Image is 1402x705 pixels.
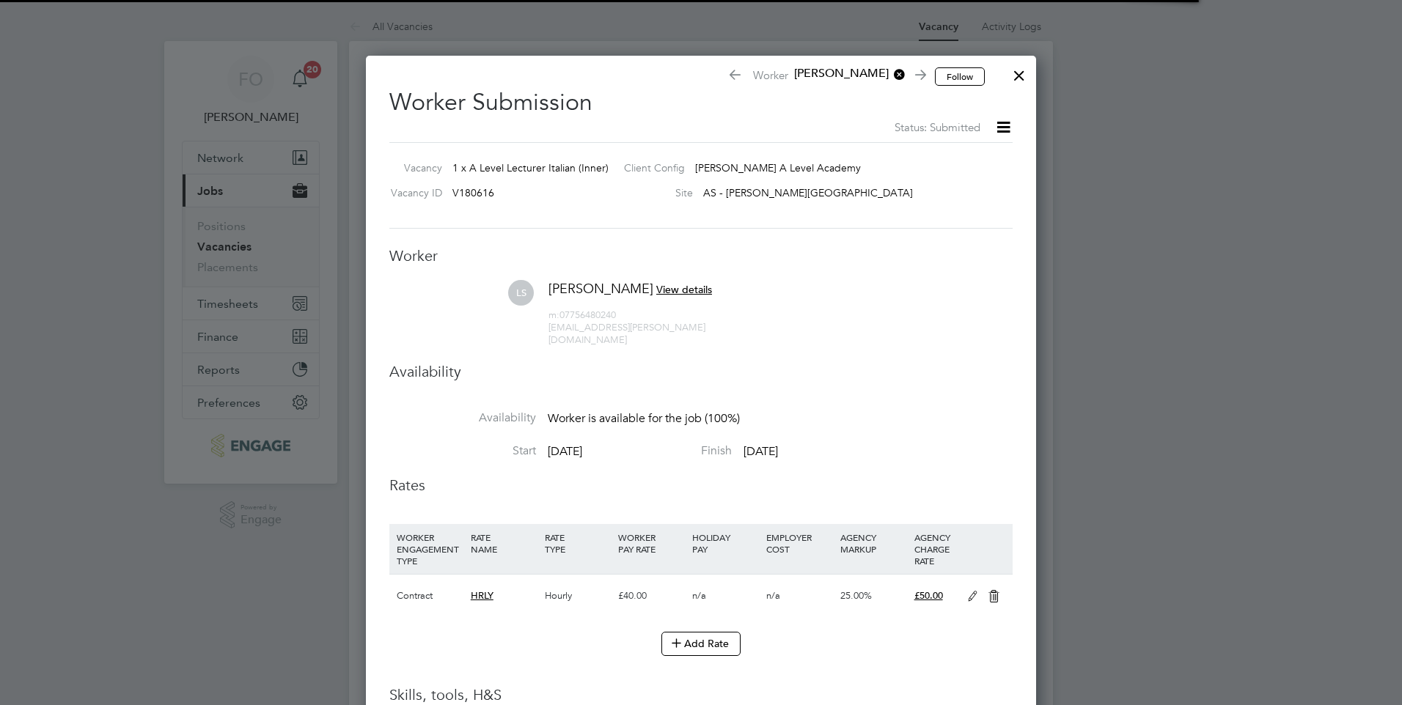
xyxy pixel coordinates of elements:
span: m: [548,309,559,321]
div: AGENCY CHARGE RATE [911,524,960,574]
div: EMPLOYER COST [763,524,837,562]
span: LS [508,280,534,306]
span: £50.00 [914,589,943,602]
div: Contract [393,575,467,617]
button: Follow [935,67,985,86]
div: WORKER ENGAGEMENT TYPE [393,524,467,574]
div: RATE TYPE [541,524,615,562]
div: AGENCY MARKUP [837,524,911,562]
span: [DATE] [548,444,582,459]
span: 07756480240 [548,309,616,321]
label: Availability [389,410,536,426]
label: Vacancy ID [383,186,442,199]
label: Finish [585,443,732,459]
div: WORKER PAY RATE [614,524,689,562]
div: Hourly [541,575,615,617]
span: [PERSON_NAME] [788,66,906,82]
h2: Worker Submission [389,76,1013,136]
h3: Availability [389,362,1013,381]
span: AS - [PERSON_NAME][GEOGRAPHIC_DATA] [703,186,913,199]
div: HOLIDAY PAY [689,524,763,562]
span: HRLY [471,589,493,602]
span: [EMAIL_ADDRESS][PERSON_NAME][DOMAIN_NAME] [548,321,705,346]
span: Worker is available for the job (100%) [548,411,740,426]
span: n/a [692,589,706,602]
label: Client Config [612,161,685,174]
span: n/a [766,589,780,602]
label: Start [389,443,536,459]
button: Add Rate [661,632,741,655]
span: V180616 [452,186,494,199]
span: 25.00% [840,589,872,602]
span: Status: Submitted [895,120,980,134]
h3: Rates [389,476,1013,495]
span: 1 x A Level Lecturer Italian (Inner) [452,161,609,174]
span: [DATE] [744,444,778,459]
span: View details [656,283,712,296]
span: [PERSON_NAME] A Level Academy [695,161,861,174]
label: Site [612,186,693,199]
h3: Skills, tools, H&S [389,685,1013,704]
span: Worker [727,66,924,86]
div: £40.00 [614,575,689,617]
span: [PERSON_NAME] [548,280,653,297]
h3: Worker [389,246,1013,265]
label: Vacancy [383,161,442,174]
div: RATE NAME [467,524,541,562]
